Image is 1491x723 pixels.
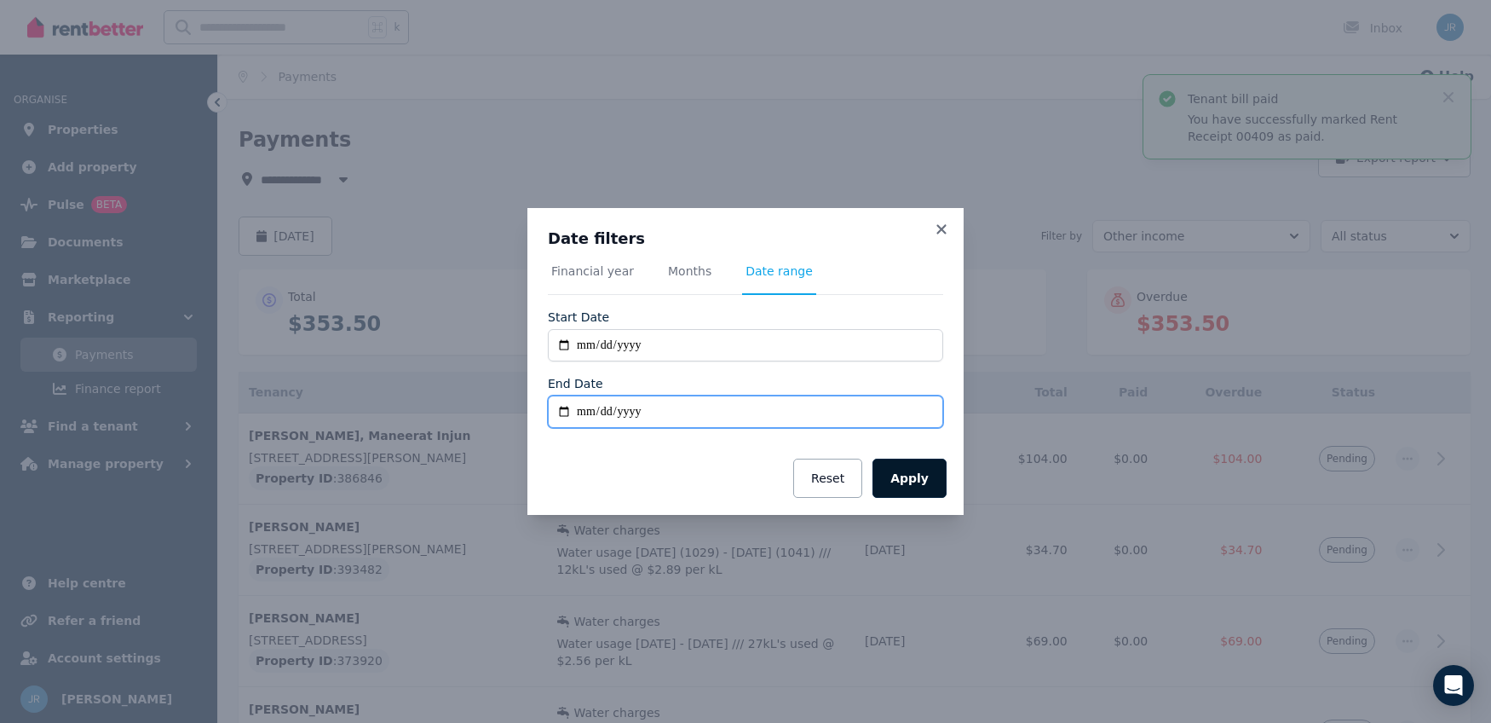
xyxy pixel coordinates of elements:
h3: Date filters [548,228,943,249]
label: Start Date [548,309,609,326]
div: Open Intercom Messenger [1433,665,1474,706]
span: Months [668,263,711,280]
label: End Date [548,375,603,392]
button: Reset [793,459,862,498]
button: Apply [872,459,947,498]
nav: Tabs [548,263,943,295]
span: Financial year [551,263,634,280]
span: Date range [745,263,813,280]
